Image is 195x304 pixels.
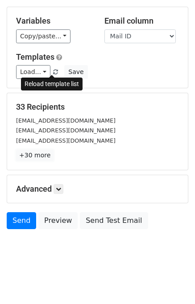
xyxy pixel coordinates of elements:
a: +30 more [16,150,54,161]
div: Reload template list [21,78,83,90]
h5: Advanced [16,184,179,194]
a: Templates [16,52,54,62]
h5: 33 Recipients [16,102,179,112]
small: [EMAIL_ADDRESS][DOMAIN_NAME] [16,127,116,134]
h5: Email column [104,16,179,26]
a: Copy/paste... [16,29,71,43]
a: Load... [16,65,50,79]
small: [EMAIL_ADDRESS][DOMAIN_NAME] [16,117,116,124]
a: Send [7,212,36,229]
button: Save [64,65,87,79]
iframe: Chat Widget [150,261,195,304]
h5: Variables [16,16,91,26]
small: [EMAIL_ADDRESS][DOMAIN_NAME] [16,137,116,144]
a: Preview [38,212,78,229]
a: Send Test Email [80,212,148,229]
